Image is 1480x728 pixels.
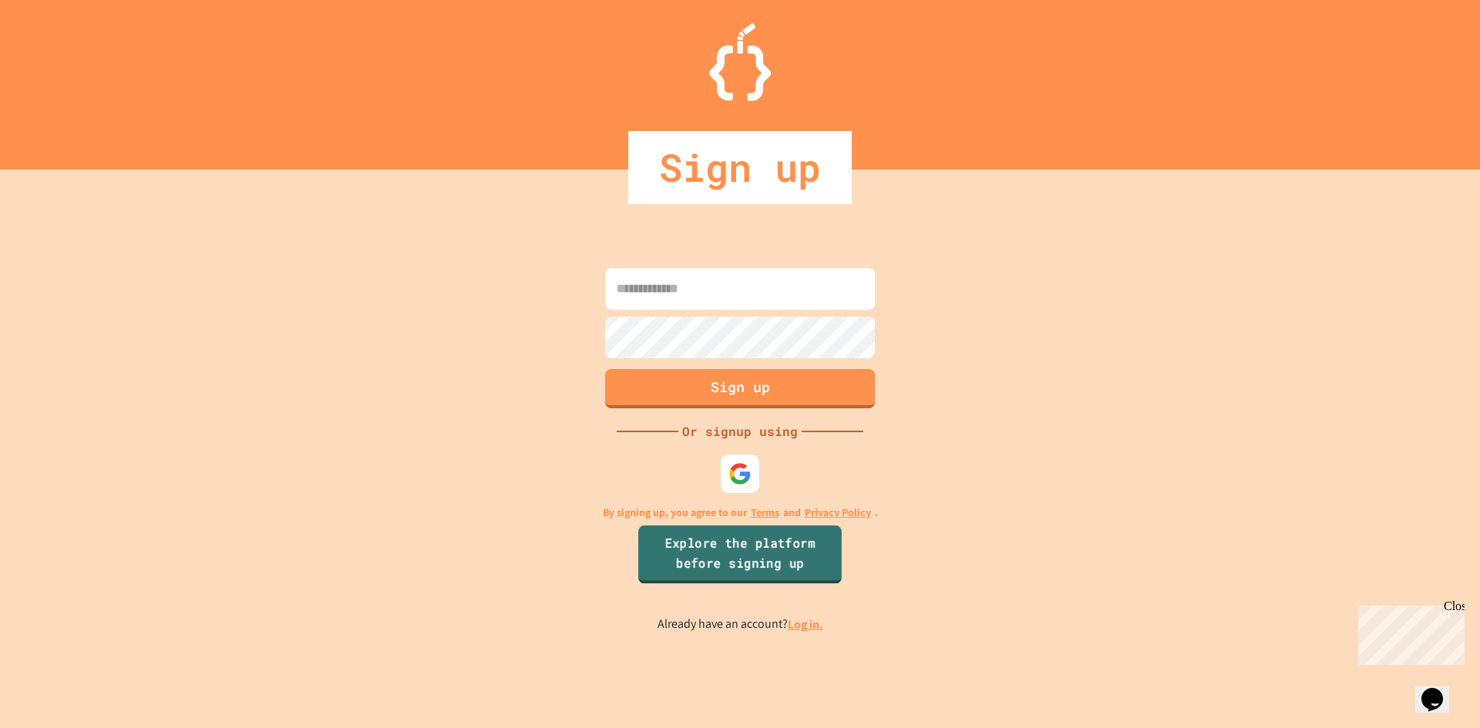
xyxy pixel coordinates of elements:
img: Logo.svg [709,23,771,101]
p: Already have an account? [658,615,823,634]
a: Explore the platform before signing up [638,525,842,584]
a: Log in. [788,616,823,632]
iframe: chat widget [1352,599,1465,665]
div: Or signup using [678,422,802,441]
a: Privacy Policy [805,505,871,521]
p: By signing up, you agree to our and . [603,505,878,521]
img: google-icon.svg [728,462,752,485]
div: Sign up [628,131,852,204]
iframe: chat widget [1415,666,1465,713]
div: Chat with us now!Close [6,6,106,98]
a: Terms [751,505,779,521]
button: Sign up [605,369,875,408]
